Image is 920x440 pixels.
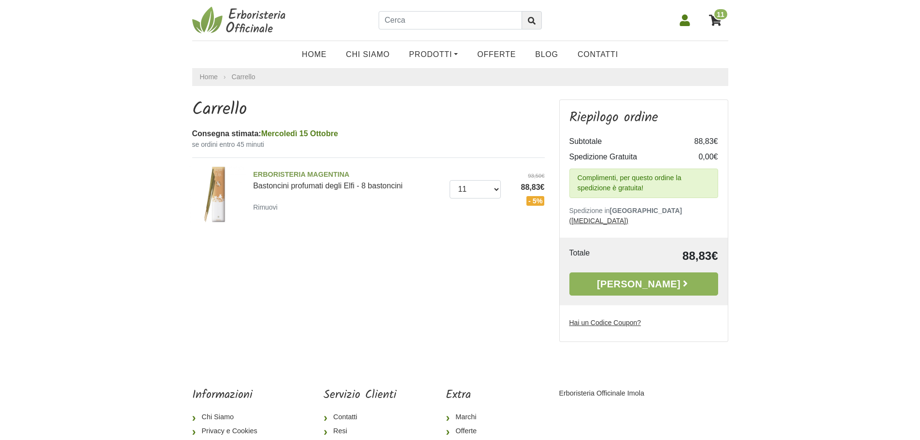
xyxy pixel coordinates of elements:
h5: Informazioni [192,388,274,402]
small: se ordini entro 45 minuti [192,140,545,150]
h5: Extra [446,388,510,402]
a: Home [292,45,336,64]
a: Carrello [232,73,255,81]
span: 88,83€ [508,182,545,193]
a: Contatti [324,410,396,425]
h3: Riepilogo ordine [569,110,718,126]
a: Privacy e Cookies [192,424,274,439]
span: Mercoledì 15 Ottobre [261,129,338,138]
a: Chi Siamo [336,45,399,64]
div: Complimenti, per questo ordine la spedizione è gratuita! [569,169,718,198]
img: Bastoncini profumati degli Elfi - 8 bastoncini [189,166,246,223]
input: Cerca [379,11,522,29]
a: Prodotti [399,45,467,64]
span: - 5% [526,196,545,206]
a: Erboristeria Officinale Imola [559,389,644,397]
nav: breadcrumb [192,68,728,86]
a: OFFERTE [467,45,525,64]
u: Hai un Codice Coupon? [569,319,641,326]
label: Hai un Codice Coupon? [569,318,641,328]
a: Offerte [446,424,510,439]
a: ERBORISTERIA MAGENTINABastoncini profumati degli Elfi - 8 bastoncini [253,170,442,190]
td: Subtotale [569,134,679,149]
img: Erboristeria Officinale [192,6,289,35]
a: 11 [704,8,728,32]
h5: Servizio Clienti [324,388,396,402]
a: Contatti [568,45,628,64]
td: 88,83€ [679,134,718,149]
a: Chi Siamo [192,410,274,425]
a: Resi [324,424,396,439]
td: Spedizione Gratuita [569,149,679,165]
a: Home [200,72,218,82]
div: Consegna stimata: [192,128,545,140]
td: 88,83€ [624,247,718,265]
td: Totale [569,247,624,265]
a: [PERSON_NAME] [569,272,718,296]
p: Spedizione in [569,206,718,226]
span: ERBORISTERIA MAGENTINA [253,170,442,180]
h1: Carrello [192,99,545,120]
b: [GEOGRAPHIC_DATA] [610,207,682,214]
span: 11 [713,8,728,20]
a: ([MEDICAL_DATA]) [569,217,628,225]
a: Marchi [446,410,510,425]
a: Blog [525,45,568,64]
td: 0,00€ [679,149,718,165]
a: Rimuovi [253,201,282,213]
small: Rimuovi [253,203,278,211]
del: 93,50€ [508,172,545,180]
